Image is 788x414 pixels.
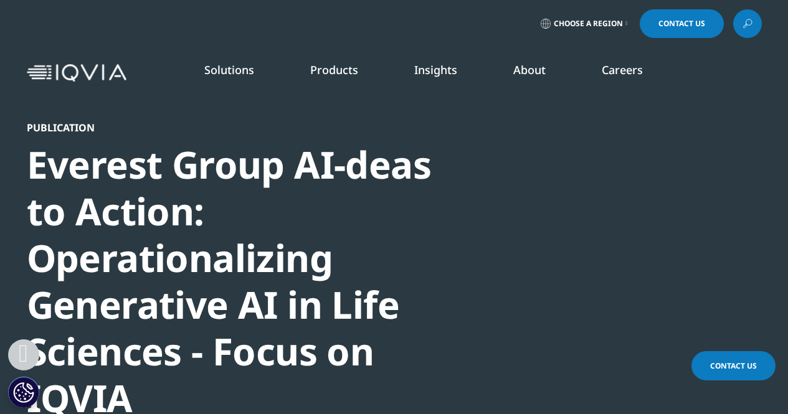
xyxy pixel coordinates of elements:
[310,62,358,77] a: Products
[414,62,457,77] a: Insights
[710,360,757,371] span: Contact Us
[131,44,762,102] nav: Primary
[658,20,705,27] span: Contact Us
[204,62,254,77] a: Solutions
[513,62,546,77] a: About
[640,9,724,38] a: Contact Us
[691,351,776,380] a: Contact Us
[27,121,454,134] div: Publication
[602,62,643,77] a: Careers
[8,377,39,408] button: Cookies Settings
[554,19,623,29] span: Choose a Region
[27,64,126,82] img: IQVIA Healthcare Information Technology and Pharma Clinical Research Company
